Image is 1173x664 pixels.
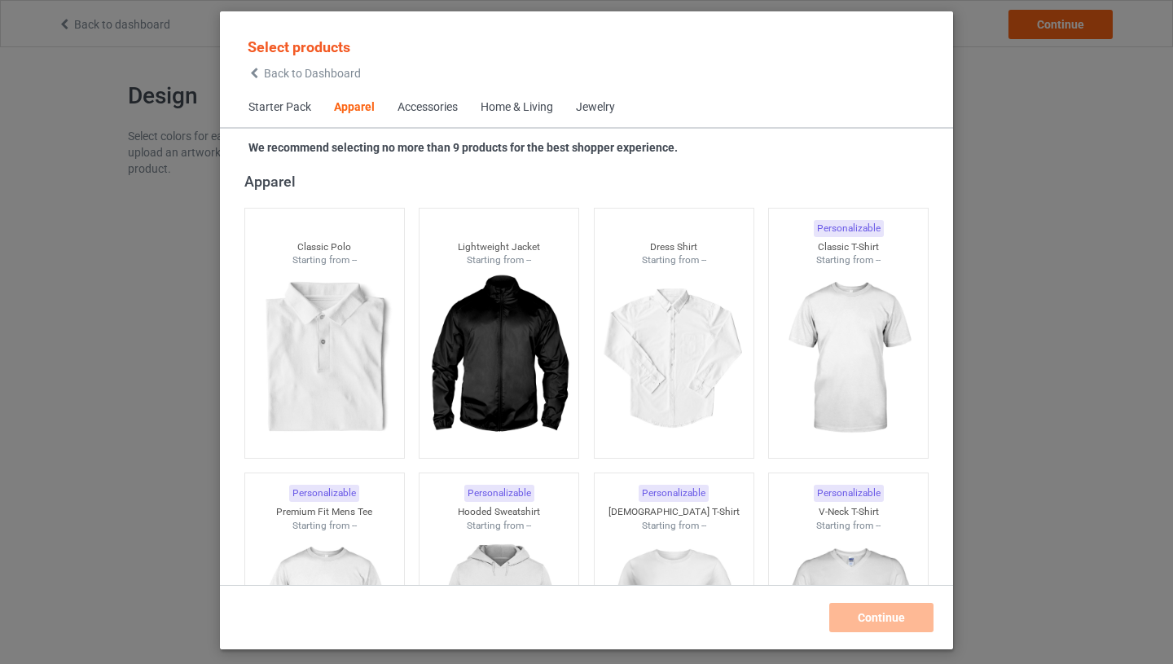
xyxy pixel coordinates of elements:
[420,253,578,267] div: Starting from --
[639,485,709,502] div: Personalizable
[769,240,928,254] div: Classic T-Shirt
[289,485,359,502] div: Personalizable
[245,519,404,533] div: Starting from --
[464,485,534,502] div: Personalizable
[775,267,921,450] img: regular.jpg
[595,253,753,267] div: Starting from --
[420,519,578,533] div: Starting from --
[334,99,375,116] div: Apparel
[481,99,553,116] div: Home & Living
[245,253,404,267] div: Starting from --
[398,99,458,116] div: Accessories
[248,38,350,55] span: Select products
[245,505,404,519] div: Premium Fit Mens Tee
[426,267,572,450] img: regular.jpg
[814,485,884,502] div: Personalizable
[601,267,747,450] img: regular.jpg
[420,505,578,519] div: Hooded Sweatshirt
[769,253,928,267] div: Starting from --
[595,519,753,533] div: Starting from --
[595,240,753,254] div: Dress Shirt
[420,240,578,254] div: Lightweight Jacket
[595,505,753,519] div: [DEMOGRAPHIC_DATA] T-Shirt
[769,519,928,533] div: Starting from --
[264,67,361,80] span: Back to Dashboard
[576,99,615,116] div: Jewelry
[252,267,398,450] img: regular.jpg
[245,240,404,254] div: Classic Polo
[244,172,936,191] div: Apparel
[237,88,323,127] span: Starter Pack
[814,220,884,237] div: Personalizable
[769,505,928,519] div: V-Neck T-Shirt
[248,141,678,154] strong: We recommend selecting no more than 9 products for the best shopper experience.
